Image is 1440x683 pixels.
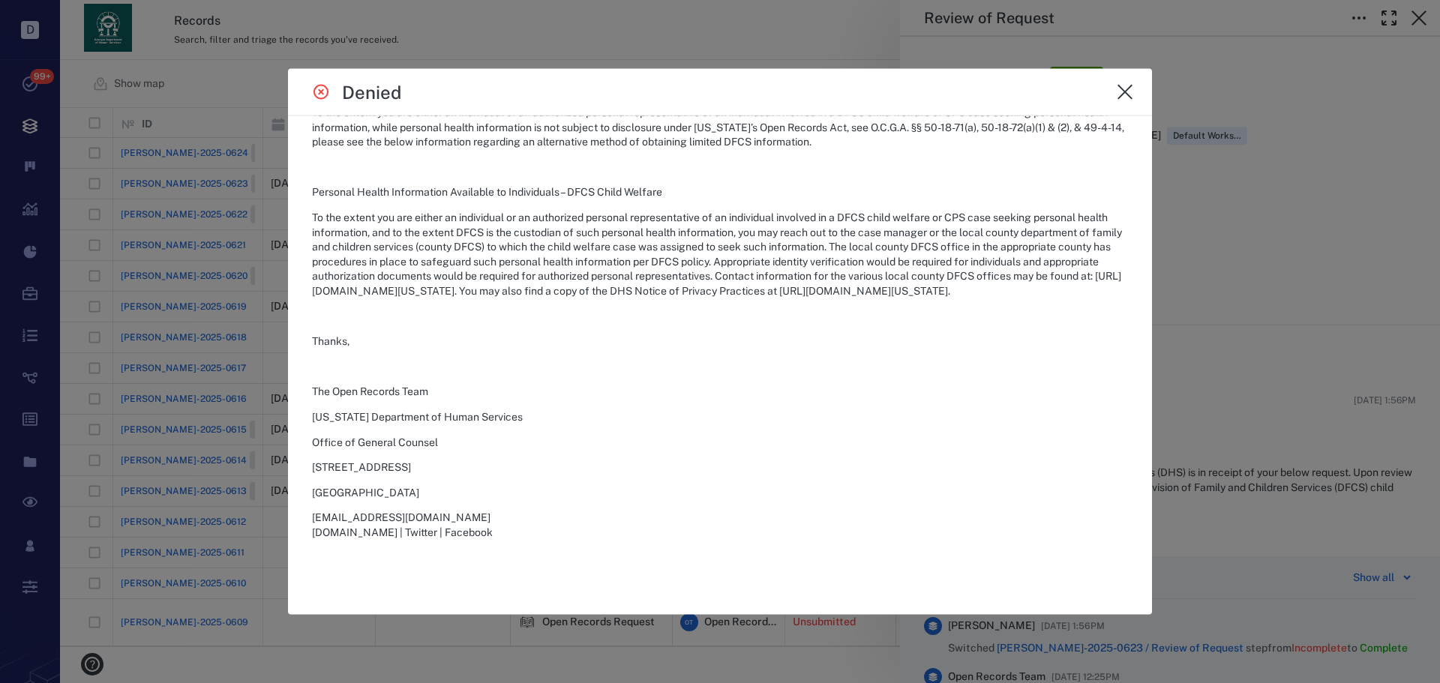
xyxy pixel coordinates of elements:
[312,385,1128,400] p: The Open Records Team
[312,334,1128,349] p: Thanks,
[12,12,478,25] body: Rich Text Area. Press ALT-0 for help.
[312,435,1128,450] p: Office of General Counsel
[312,410,1128,425] p: [US_STATE] Department of Human Services
[34,10,64,24] span: Help
[312,511,1128,540] p: [EMAIL_ADDRESS][DOMAIN_NAME] [DOMAIN_NAME] | Twitter | Facebook
[342,80,401,103] h4: Denied
[312,211,1128,299] p: To the extent you are either an individual or an authorized personal representative of an individ...
[312,460,1128,475] p: [STREET_ADDRESS]
[312,485,1128,500] p: [GEOGRAPHIC_DATA]
[1110,76,1140,106] button: close
[312,106,1128,150] p: To the extent you are either an individual or an authorized personal representative of an individ...
[312,185,1128,200] p: Personal Health Information Available to Individuals – DFCS Child Welfare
